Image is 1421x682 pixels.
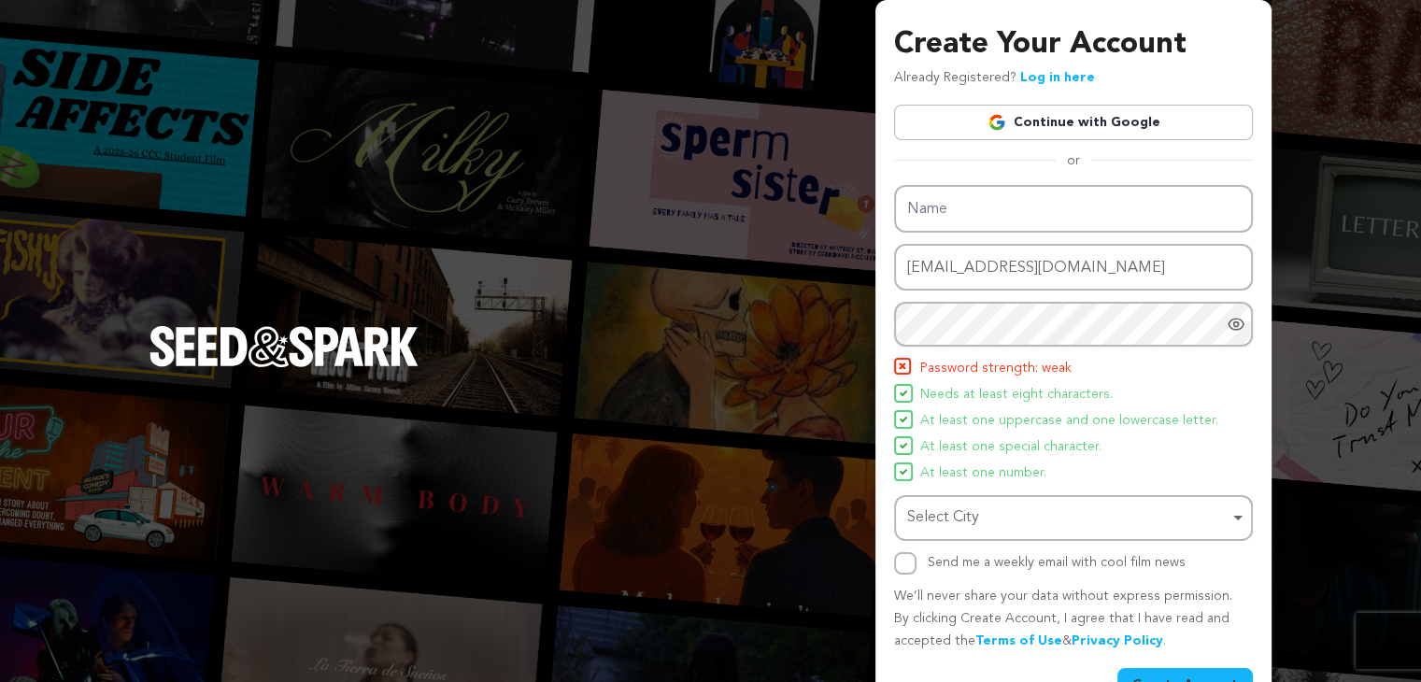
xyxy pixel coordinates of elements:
[900,442,907,449] img: Seed&Spark Icon
[894,67,1095,90] p: Already Registered?
[900,416,907,423] img: Seed&Spark Icon
[920,358,1072,380] span: Password strength: weak
[900,390,907,397] img: Seed&Spark Icon
[1020,71,1095,84] a: Log in here
[920,410,1218,433] span: At least one uppercase and one lowercase letter.
[894,185,1253,233] input: Name
[149,326,419,367] img: Seed&Spark Logo
[896,360,909,373] img: Seed&Spark Icon
[894,244,1253,291] input: Email address
[149,326,419,405] a: Seed&Spark Homepage
[1072,634,1163,647] a: Privacy Policy
[1056,151,1091,170] span: or
[900,468,907,476] img: Seed&Spark Icon
[975,634,1062,647] a: Terms of Use
[920,436,1101,459] span: At least one special character.
[988,113,1006,132] img: Google logo
[920,462,1046,485] span: At least one number.
[928,556,1186,569] label: Send me a weekly email with cool film news
[894,105,1253,140] a: Continue with Google
[894,586,1253,652] p: We’ll never share your data without express permission. By clicking Create Account, I agree that ...
[920,384,1113,406] span: Needs at least eight characters.
[907,504,1229,532] div: Select City
[894,22,1253,67] h3: Create Your Account
[1227,315,1245,334] a: Show password as plain text. Warning: this will display your password on the screen.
